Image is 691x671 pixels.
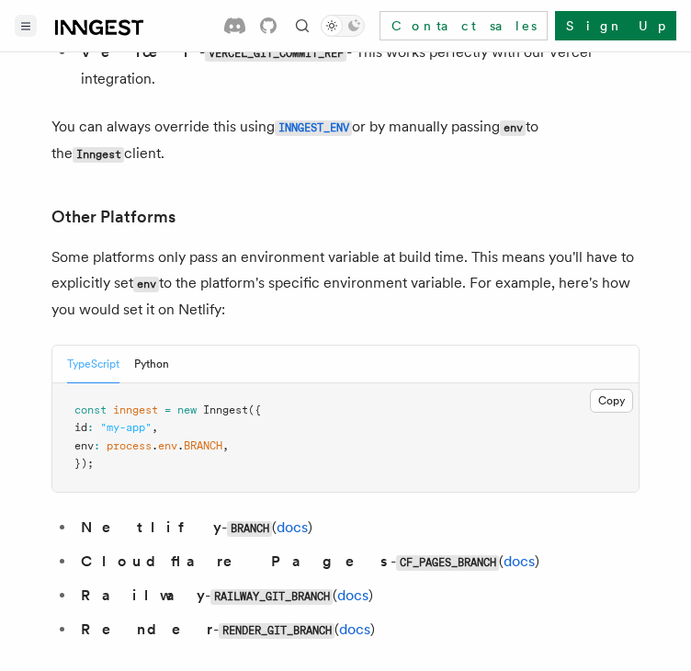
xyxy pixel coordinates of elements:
button: Toggle dark mode [321,15,365,37]
span: id [74,421,87,434]
span: ({ [248,404,261,416]
a: docs [277,518,308,536]
li: - ( ) [75,515,640,541]
strong: Railway [81,586,205,604]
code: VERCEL_GIT_COMMIT_REF [205,46,346,62]
span: : [87,421,94,434]
a: docs [337,586,368,604]
code: INNGEST_ENV [275,120,352,136]
code: Inngest [73,147,124,163]
span: inngest [113,404,158,416]
button: Copy [590,389,633,413]
strong: Netlify [81,518,221,536]
span: , [152,421,158,434]
span: . [177,439,184,452]
a: Other Platforms [51,204,176,230]
a: Sign Up [555,11,676,40]
span: : [94,439,100,452]
span: const [74,404,107,416]
p: You can always override this using or by manually passing to the client. [51,114,640,167]
span: , [222,439,229,452]
span: "my-app" [100,421,152,434]
li: - ( ) [75,549,640,575]
button: Find something... [291,15,313,37]
code: env [133,277,159,292]
strong: Render [81,620,213,638]
span: env [158,439,177,452]
a: Contact sales [379,11,548,40]
a: docs [504,552,535,570]
span: }); [74,457,94,470]
li: - ( ) [75,617,640,643]
button: Python [134,346,169,383]
span: Inngest [203,404,248,416]
button: TypeScript [67,346,119,383]
span: env [74,439,94,452]
span: = [164,404,171,416]
strong: Cloudflare Pages [81,552,391,570]
code: RENDER_GIT_BRANCH [219,623,334,639]
span: BRANCH [184,439,222,452]
span: new [177,404,197,416]
code: RAILWAY_GIT_BRANCH [210,589,333,605]
a: docs [339,620,370,638]
code: env [500,120,526,136]
code: CF_PAGES_BRANCH [396,555,499,571]
code: BRANCH [227,521,272,537]
a: INNGEST_ENV [275,118,352,135]
li: - ( ) [75,583,640,609]
p: Some platforms only pass an environment variable at build time. This means you'll have to explici... [51,245,640,323]
strong: Vercel [81,43,199,61]
span: process [107,439,152,452]
button: Toggle navigation [15,15,37,37]
li: - - This works perfectly with our Vercel integration. [75,40,640,92]
span: . [152,439,158,452]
